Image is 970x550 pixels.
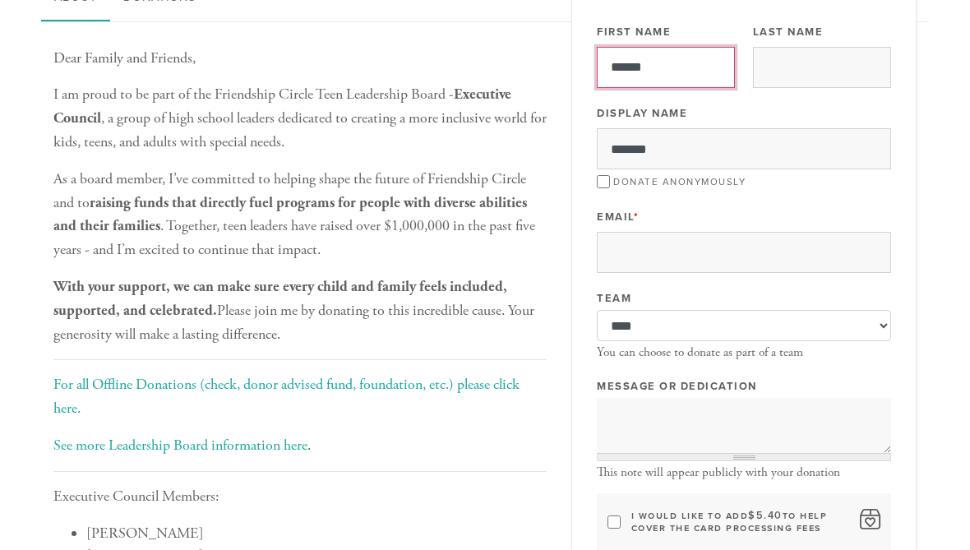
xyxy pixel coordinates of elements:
p: . [53,434,547,458]
a: For all Offline Donations (check, donor advised fund, foundation, etc.) please click here. [53,375,520,418]
label: Last Name [753,25,824,39]
p: As a board member, I’ve committed to helping shape the future of Friendship Circle and to . Toget... [53,168,547,262]
label: Email [597,210,639,224]
li: [PERSON_NAME] [86,522,547,544]
p: Please join me by donating to this incredible cause. Your generosity will make a lasting difference. [53,275,547,346]
span: $ [748,509,756,522]
label: Message or dedication [597,379,757,394]
label: I would like to add to help cover the card processing fees [631,510,850,534]
p: Dear Family and Friends, [53,47,547,71]
p: Executive Council Members: [53,485,547,509]
label: Display Name [597,106,687,121]
label: Team [597,291,631,306]
label: First Name [597,25,671,39]
b: With your support, we can make sure every child and family feels included, supported, and celebra... [53,277,507,320]
div: This note will appear publicly with your donation [597,465,891,480]
div: You can choose to donate as part of a team [597,345,891,360]
b: raising funds that directly fuel programs for people with diverse abilities and their families [53,193,527,236]
span: This field is required. [634,210,640,224]
a: See more Leadership Board information here [53,436,307,455]
p: I am proud to be part of the Friendship Circle Teen Leadership Board - , a group of high school l... [53,83,547,154]
span: 5.40 [756,509,783,522]
label: Donate Anonymously [613,176,746,187]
